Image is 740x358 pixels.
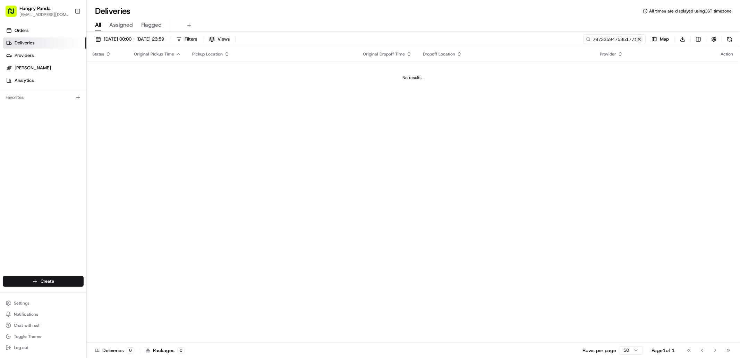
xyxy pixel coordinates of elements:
span: All [95,21,101,29]
div: 0 [127,347,134,353]
div: 📗 [7,156,12,161]
button: [DATE] 00:00 - [DATE] 23:59 [92,34,167,44]
h1: Deliveries [95,6,130,17]
span: [DATE] 00:00 - [DATE] 23:59 [104,36,164,42]
button: Toggle Theme [3,332,84,341]
div: 0 [177,347,185,353]
span: Assigned [109,21,133,29]
a: [PERSON_NAME] [3,62,86,74]
span: • [23,108,25,113]
span: Log out [14,345,28,350]
span: Views [218,36,230,42]
span: Create [41,278,54,284]
span: Pickup Location [192,51,223,57]
div: Packages [146,347,185,354]
button: Hungry Panda [19,5,51,12]
button: See all [108,89,126,97]
span: All times are displayed using CST timezone [649,8,732,14]
span: [PERSON_NAME] [22,126,56,132]
a: 📗Knowledge Base [4,152,56,165]
a: 💻API Documentation [56,152,114,165]
a: Deliveries [3,37,86,49]
span: 8月7日 [61,126,75,132]
div: Page 1 of 1 [652,347,675,354]
span: Provider [600,51,616,57]
span: 8月15日 [27,108,43,113]
span: Map [660,36,669,42]
div: No results. [90,75,736,80]
input: Clear [18,45,114,52]
span: Status [92,51,104,57]
div: Action [721,51,733,57]
img: 1727276513143-84d647e1-66c0-4f92-a045-3c9f9f5dfd92 [15,66,27,79]
span: Providers [15,52,34,59]
span: Chat with us! [14,323,39,328]
div: Deliveries [95,347,134,354]
button: Settings [3,298,84,308]
button: Map [648,34,672,44]
span: Deliveries [15,40,34,46]
span: Dropoff Location [423,51,455,57]
span: [PERSON_NAME] [15,65,51,71]
span: Knowledge Base [14,155,53,162]
div: We're available if you need us! [31,73,95,79]
button: Chat with us! [3,321,84,330]
button: Notifications [3,309,84,319]
button: Create [3,276,84,287]
span: Original Pickup Time [134,51,174,57]
p: Rows per page [582,347,616,354]
img: 1736555255976-a54dd68f-1ca7-489b-9aae-adbdc363a1c4 [7,66,19,79]
span: Flagged [141,21,162,29]
span: API Documentation [66,155,111,162]
div: Past conversations [7,90,44,96]
span: Pylon [69,172,84,177]
span: Toggle Theme [14,334,42,339]
button: Start new chat [118,68,126,77]
img: Nash [7,7,21,21]
a: Orders [3,25,86,36]
button: Log out [3,343,84,352]
span: Analytics [15,77,34,84]
a: Analytics [3,75,86,86]
img: Asif Zaman Khan [7,120,18,131]
button: Views [206,34,233,44]
a: Providers [3,50,86,61]
span: Original Dropoff Time [363,51,405,57]
span: • [58,126,60,132]
span: Notifications [14,312,38,317]
img: 1736555255976-a54dd68f-1ca7-489b-9aae-adbdc363a1c4 [14,127,19,132]
input: Type to search [583,34,646,44]
span: Filters [185,36,197,42]
a: Powered byPylon [49,172,84,177]
span: Orders [15,27,28,34]
div: 💻 [59,156,64,161]
button: Refresh [725,34,734,44]
div: Start new chat [31,66,114,73]
p: Welcome 👋 [7,28,126,39]
button: [EMAIL_ADDRESS][DOMAIN_NAME] [19,12,69,17]
button: Hungry Panda[EMAIL_ADDRESS][DOMAIN_NAME] [3,3,72,19]
span: Settings [14,300,29,306]
button: Filters [173,34,200,44]
div: Favorites [3,92,84,103]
